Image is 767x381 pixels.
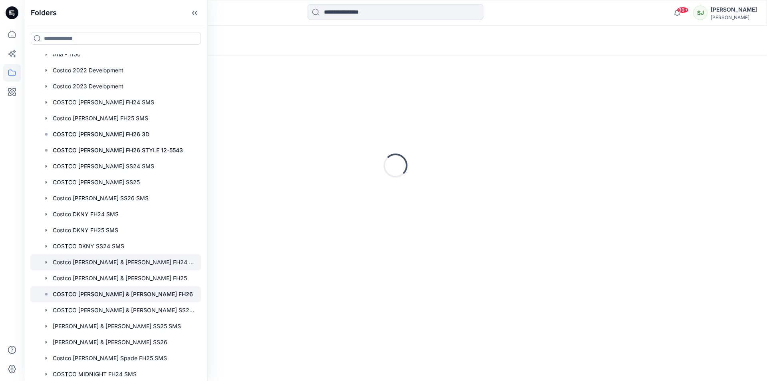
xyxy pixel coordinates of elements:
div: [PERSON_NAME] [711,14,757,20]
p: COSTCO [PERSON_NAME] FH26 STYLE 12-5543 [53,146,183,155]
p: COSTCO [PERSON_NAME] FH26 3D [53,130,149,139]
div: [PERSON_NAME] [711,5,757,14]
div: SJ [693,6,707,20]
p: COSTCO [PERSON_NAME] & [PERSON_NAME] FH26 [53,289,193,299]
span: 99+ [677,7,689,13]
